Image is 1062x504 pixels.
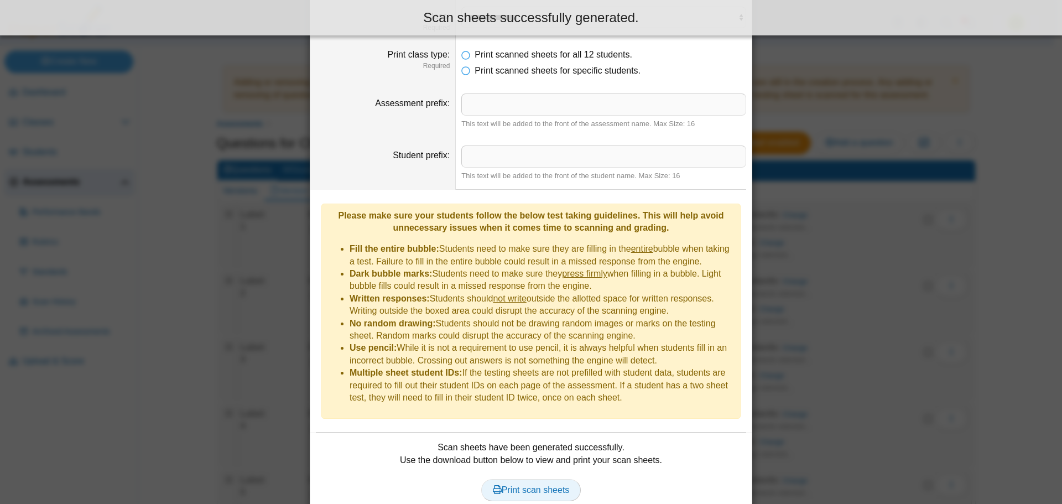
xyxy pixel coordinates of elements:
label: Assessment prefix [375,98,450,108]
b: Please make sure your students follow the below test taking guidelines. This will help avoid unne... [338,211,723,232]
label: Print class type [387,50,450,59]
u: press firmly [562,269,607,278]
b: Fill the entire bubble: [350,244,439,253]
a: Print scan sheets [481,479,581,501]
b: Use pencil: [350,343,397,352]
div: This text will be added to the front of the assessment name. Max Size: 16 [461,119,746,129]
span: Print scanned sheets for all 12 students. [475,50,632,59]
b: No random drawing: [350,319,436,328]
b: Multiple sheet student IDs: [350,368,462,377]
dfn: Required [316,61,450,71]
li: While it is not a requirement to use pencil, it is always helpful when students fill in an incorr... [350,342,735,367]
div: This text will be added to the front of the student name. Max Size: 16 [461,171,746,181]
label: Student prefix [393,150,450,160]
div: Scan sheets successfully generated. [8,8,1054,27]
li: Students need to make sure they are filling in the bubble when taking a test. Failure to fill in ... [350,243,735,268]
u: not write [493,294,526,303]
li: Students should not be drawing random images or marks on the testing sheet. Random marks could di... [350,318,735,342]
li: If the testing sheets are not prefilled with student data, students are required to fill out thei... [350,367,735,404]
u: entire [631,244,653,253]
b: Written responses: [350,294,430,303]
li: Students need to make sure they when filling in a bubble. Light bubble fills could result in a mi... [350,268,735,293]
span: Print scan sheets [493,485,570,495]
li: Students should outside the allotted space for written responses. Writing outside the boxed area ... [350,293,735,318]
b: Dark bubble marks: [350,269,432,278]
span: Print scanned sheets for specific students. [475,66,641,75]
